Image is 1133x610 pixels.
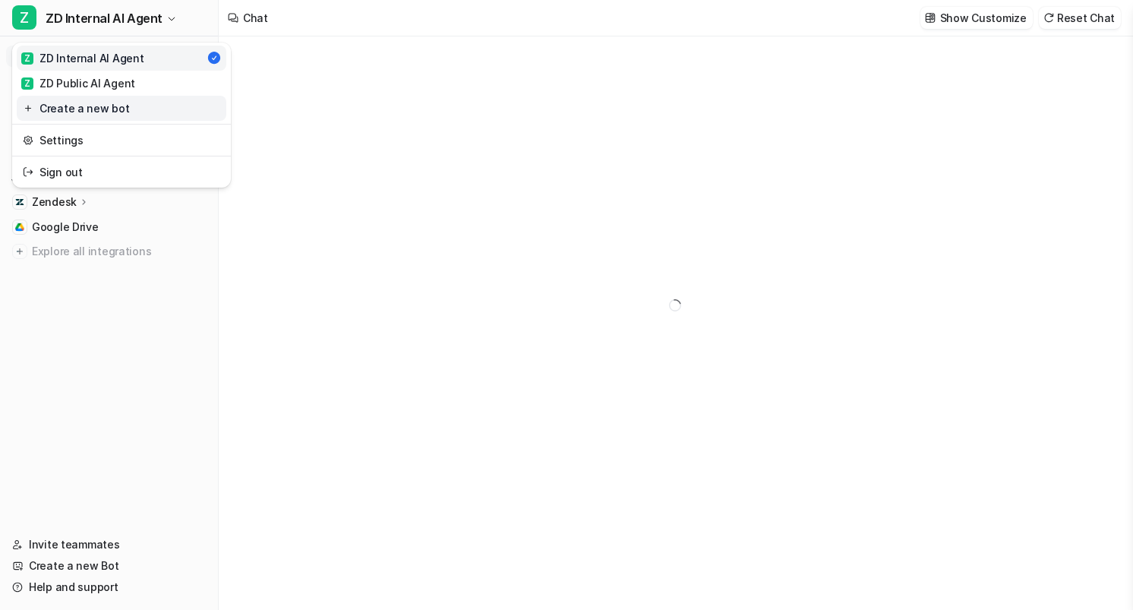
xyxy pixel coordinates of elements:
div: ZZD Internal AI Agent [12,43,231,188]
span: Z [21,77,33,90]
a: Settings [17,128,226,153]
span: Z [21,52,33,65]
div: ZD Internal AI Agent [21,50,144,66]
span: ZD Internal AI Agent [46,8,163,29]
img: reset [23,132,33,148]
span: Z [12,5,36,30]
img: reset [23,100,33,116]
a: Create a new bot [17,96,226,121]
img: reset [23,164,33,180]
a: Sign out [17,160,226,185]
div: ZD Public AI Agent [21,75,135,91]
